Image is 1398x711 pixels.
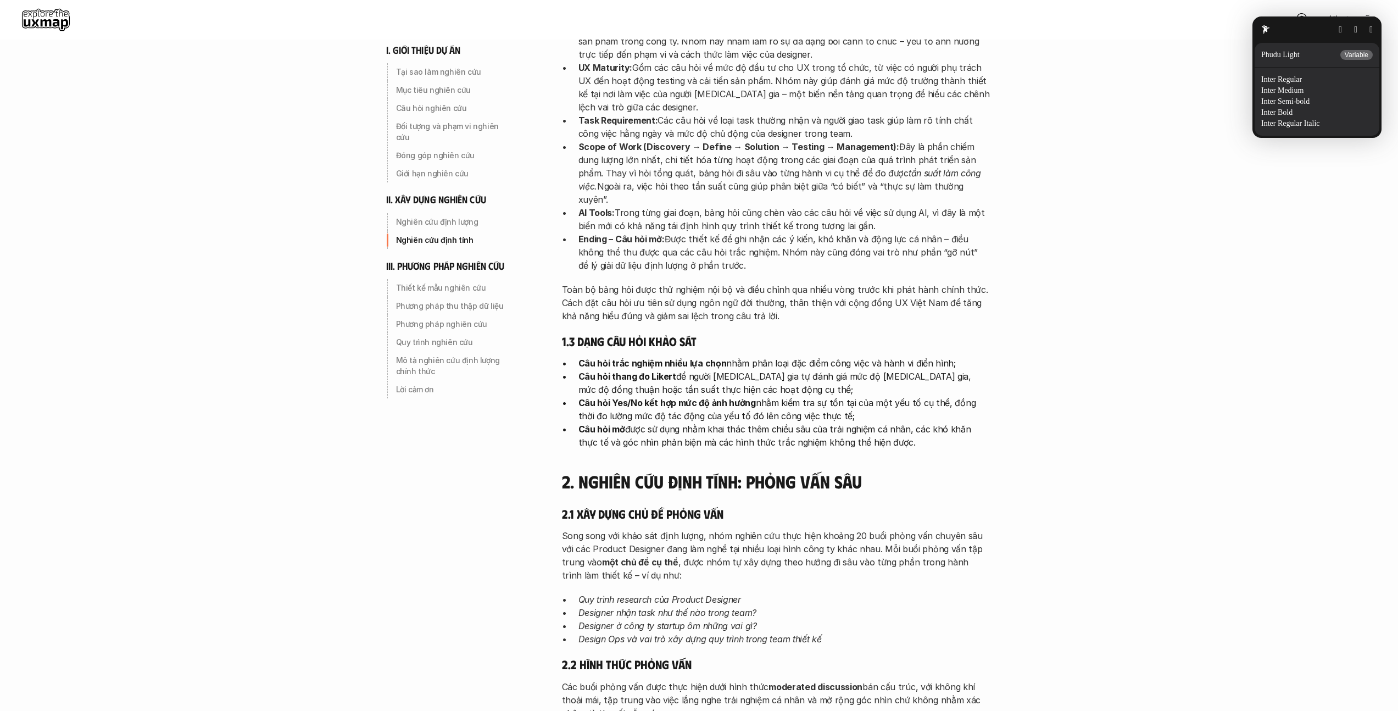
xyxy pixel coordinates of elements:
strong: Ending – Câu hỏi mở: [578,234,665,245]
strong: Câu hỏi thang đo Likert [578,371,676,382]
p: Toàn bộ bảng hỏi được thử nghiệm nội bộ và điều chỉnh qua nhiều vòng trước khi phát hành chính th... [562,283,990,323]
h5: 2.1 Xây dựng chủ đề phỏng vấn [562,506,990,521]
p: Mục tiêu nghiên cứu [396,85,514,96]
a: Mô tả nghiên cứu định lượng chính thức [386,352,518,380]
p: Đóng góp nghiên cứu [396,150,514,161]
strong: Câu hỏi mở [578,424,625,435]
p: Phương pháp thu thập dữ liệu [396,301,514,312]
a: Thiết kế mẫu nghiên cứu [386,279,518,297]
span: ơ [1330,14,1338,26]
h4: 2. Nghiên cứu định tính: Phỏng vấn sâu [562,471,990,492]
p: Lời cảm ơn [396,384,514,395]
p: Đối tượng và phạm vi nghiên cứu [396,121,514,143]
a: Tại sao làm nghiên cứu [386,63,518,81]
h6: ii. xây dựng nghiên cứu [386,193,486,206]
em: Designer nhận task như thế nào trong team? [578,607,756,618]
span: g [1344,14,1350,26]
em: Quy trình research của Product Designer [578,594,741,605]
a: Phương pháp nghiên cứu [386,315,518,333]
strong: một chủ đề cụ thể [602,557,678,568]
p: Giới hạn nghiên cứu [396,168,514,179]
p: Các câu hỏi về loại task thường nhận và người giao task giúp làm rõ tính chất công việc hằng ngày... [578,114,990,140]
a: Quy trình nghiên cứu [386,334,518,351]
a: Giới hạn nghiên cứu [386,165,518,182]
p: Tại sao làm nghiên cứu [396,66,514,77]
em: Designer ở công ty startup ôm những vai gì? [578,620,757,631]
span: p [1313,14,1318,26]
strong: Câu hỏi trắc nghiệm nhiều lựa chọn [578,358,727,369]
span: p [1371,14,1376,26]
strong: AI Tools: [578,207,615,218]
h6: iii. phương pháp nghiên cứu [386,260,505,273]
p: Nghiên cứu định lượng [396,216,514,227]
strong: UX Maturity: [578,62,632,73]
span: h [1318,14,1324,26]
span: h [1358,14,1364,26]
p: nhằm phân loại đặc điểm công việc và hành vi điển hình; [578,357,990,370]
strong: Câu hỏi Yes/No kết hợp mức độ ảnh hưởng [578,397,756,408]
em: tần suất làm công việc. [578,168,984,192]
a: Đóng góp nghiên cứu [386,147,518,164]
strong: Scope of Work (Discovery → Define → Solution → Testing → Management): [578,141,899,152]
span: ư [1324,14,1330,26]
span: p [1353,14,1358,26]
p: Được thiết kế để ghi nhận các ý kiến, khó khăn và động lực cá nhân – điều không thể thu được qua ... [578,232,990,272]
h6: i. giới thiệu dự án [386,44,461,57]
span: n [1338,14,1344,26]
p: Trong từng giai đoạn, bảng hỏi cũng chèn vào các câu hỏi về việc sử dụng AI, vì đây là một biến m... [578,206,990,232]
strong: Task Requirement: [578,115,658,126]
p: Song song với khảo sát định lượng, nhóm nghiên cứu thực hiện khoảng 20 buổi phỏng vấn chuyên sâu ... [562,529,990,582]
a: Mục tiêu nghiên cứu [386,81,518,99]
a: Câu hỏi nghiên cứu [386,99,518,117]
p: Nghiên cứu định tính [396,235,514,246]
a: Nghiên cứu định tính [386,231,518,249]
a: Đối tượng và phạm vi nghiên cứu [386,118,518,146]
strong: moderated discussion [768,681,862,692]
p: Gồm các câu hỏi về mức độ đầu tư cho UX trong tổ chức, từ việc có người phụ trách UX đến hoạt độn... [578,61,990,114]
p: Đây là phần chiếm dung lượng lớn nhất, chi tiết hóa từng hoạt động trong các giai đoạn của quá tr... [578,140,990,206]
a: Lời cảm ơn [386,381,518,398]
h5: 2.2 Hình thức phỏng vấn [562,657,990,672]
p: Phương pháp nghiên cứu [396,319,514,330]
p: Tập trung vào loại hình tổ chức, quy mô team, mô hình kinh doanh và vai trò sản phẩm trong công t... [578,21,990,61]
p: được sử dụng nhằm khai thác thêm chiều sâu của trải nghiệm cá nhân, các khó khăn thực tế và góc n... [578,423,990,449]
strong: Company & Product: [578,23,666,34]
p: Câu hỏi nghiên cứu [396,103,514,114]
p: để người [MEDICAL_DATA] gia tự đánh giá mức độ [MEDICAL_DATA] gia, mức độ đồng thuận hoặc tần suấ... [578,370,990,396]
p: Quy trình nghiên cứu [396,337,514,348]
p: Mô tả nghiên cứu định lượng chính thức [396,355,514,377]
a: Nghiên cứu định lượng [386,213,518,231]
p: nhằm kiểm tra sự tồn tại của một yếu tố cụ thể, đồng thời đo lường mức độ tác động của yếu tố đó ... [578,396,990,423]
em: Design Ops và vai trò xây dựng quy trình trong team thiết kế [578,634,822,645]
h5: 1.3 Dạng câu hỏi khảo sát [562,334,990,349]
p: Thiết kế mẫu nghiên cứu [396,282,514,293]
a: Phương pháp thu thập dữ liệu [386,297,518,315]
span: á [1364,14,1371,26]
